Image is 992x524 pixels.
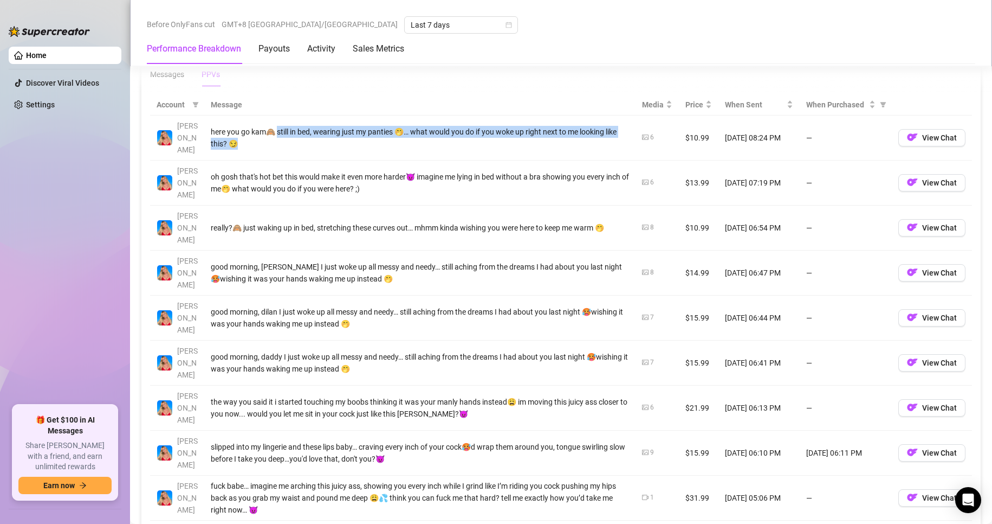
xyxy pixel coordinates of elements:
[679,161,718,206] td: $13.99
[898,399,965,417] button: OFView Chat
[190,97,201,113] span: filter
[907,402,918,413] img: OF
[922,494,957,502] span: View Chat
[411,17,511,33] span: Last 7 days
[878,97,889,113] span: filter
[718,386,800,431] td: [DATE] 06:13 PM
[898,129,965,146] button: OFView Chat
[650,493,654,503] div: 1
[211,480,629,516] div: fuck babe… imagine me arching this juicy ass, showing you every inch while I grind like I’m ridin...
[898,354,965,372] button: OFView Chat
[800,94,892,116] th: When Purchased
[157,130,172,145] img: Ashley
[800,161,892,206] td: —
[898,316,965,324] a: OFView Chat
[18,415,112,436] span: 🎁 Get $100 in AI Messages
[718,94,800,116] th: When Sent
[157,490,172,506] img: Ashley
[907,312,918,323] img: OF
[922,359,957,367] span: View Chat
[26,51,47,60] a: Home
[211,171,629,195] div: oh gosh that's hot bet this would make it even more harder😈 imagine me lying in bed without a bra...
[650,357,654,368] div: 7
[650,132,654,143] div: 6
[800,296,892,341] td: —
[922,178,957,187] span: View Chat
[177,392,198,424] span: [PERSON_NAME]
[880,101,886,108] span: filter
[907,132,918,143] img: OF
[800,431,892,476] td: [DATE] 06:11 PM
[211,441,629,465] div: slipped into my lingerie and these lips baby… craving every inch of your cock🥵d wrap them around ...
[26,100,55,109] a: Settings
[922,269,957,277] span: View Chat
[679,476,718,521] td: $31.99
[177,122,198,154] span: [PERSON_NAME]
[642,224,649,231] span: picture
[18,477,112,494] button: Earn nowarrow-right
[157,355,172,370] img: Ashley
[650,177,654,188] div: 6
[147,42,241,55] div: Performance Breakdown
[955,487,981,513] div: Open Intercom Messenger
[806,99,867,111] span: When Purchased
[211,261,629,285] div: good morning, [PERSON_NAME] I just woke up all messy and needy… still aching from the dreams I ha...
[898,226,965,234] a: OFView Chat
[898,264,965,282] button: OFView Chat
[211,222,629,234] div: really?🙈 just waking up in bed, stretching these curves out… mhmm kinda wishing you were here to ...
[177,482,198,514] span: [PERSON_NAME]
[505,22,512,28] span: calendar
[43,481,75,490] span: Earn now
[898,181,965,189] a: OFView Chat
[177,257,198,289] span: [PERSON_NAME]
[800,476,892,521] td: —
[898,174,965,191] button: OFView Chat
[157,400,172,416] img: Ashley
[898,309,965,327] button: OFView Chat
[898,406,965,414] a: OFView Chat
[800,251,892,296] td: —
[79,482,87,489] span: arrow-right
[157,99,188,111] span: Account
[258,42,290,55] div: Payouts
[642,99,664,111] span: Media
[177,347,198,379] span: [PERSON_NAME]
[679,431,718,476] td: $15.99
[679,386,718,431] td: $21.99
[177,212,198,244] span: [PERSON_NAME]
[907,357,918,368] img: OF
[211,396,629,420] div: the way you said it i started touching my boobs thinking it was your manly hands instead😩 im movi...
[922,404,957,412] span: View Chat
[177,437,198,469] span: [PERSON_NAME]
[679,341,718,386] td: $15.99
[907,447,918,458] img: OF
[725,99,784,111] span: When Sent
[679,296,718,341] td: $15.99
[642,314,649,321] span: picture
[147,16,215,33] span: Before OnlyFans cut
[192,101,199,108] span: filter
[307,42,335,55] div: Activity
[177,167,198,199] span: [PERSON_NAME]
[157,310,172,325] img: Ashley
[9,26,90,37] img: logo-BBDzfeDw.svg
[898,444,965,462] button: OFView Chat
[718,251,800,296] td: [DATE] 06:47 PM
[642,134,649,140] span: picture
[907,177,918,188] img: OF
[650,402,654,413] div: 6
[642,269,649,276] span: picture
[718,161,800,206] td: [DATE] 07:19 PM
[222,16,398,33] span: GMT+8 [GEOGRAPHIC_DATA]/[GEOGRAPHIC_DATA]
[650,448,654,458] div: 9
[679,116,718,161] td: $10.99
[202,68,220,80] div: PPVs
[679,206,718,251] td: $10.99
[718,341,800,386] td: [DATE] 06:41 PM
[636,94,679,116] th: Media
[898,136,965,144] a: OFView Chat
[718,296,800,341] td: [DATE] 06:44 PM
[922,133,957,142] span: View Chat
[898,219,965,237] button: OFView Chat
[898,271,965,279] a: OFView Chat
